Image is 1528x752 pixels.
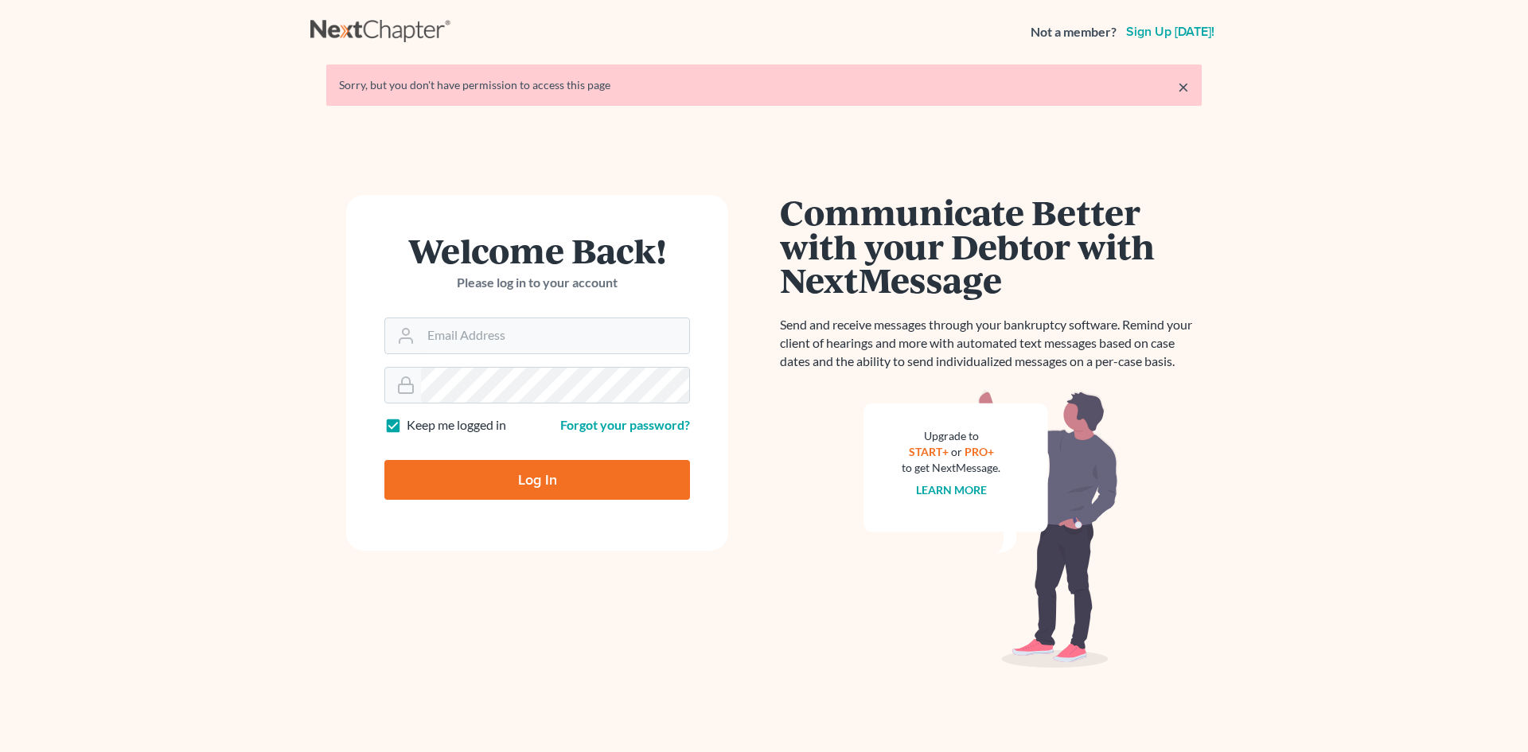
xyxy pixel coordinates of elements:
div: Upgrade to [902,428,1000,444]
h1: Welcome Back! [384,233,690,267]
p: Please log in to your account [384,274,690,292]
input: Log In [384,460,690,500]
a: Learn more [916,483,987,497]
img: nextmessage_bg-59042aed3d76b12b5cd301f8e5b87938c9018125f34e5fa2b7a6b67550977c72.svg [863,390,1118,668]
div: Sorry, but you don't have permission to access this page [339,77,1189,93]
input: Email Address [421,318,689,353]
a: Sign up [DATE]! [1123,25,1218,38]
label: Keep me logged in [407,416,506,434]
a: Forgot your password? [560,417,690,432]
strong: Not a member? [1031,23,1117,41]
a: PRO+ [965,445,994,458]
span: or [951,445,962,458]
p: Send and receive messages through your bankruptcy software. Remind your client of hearings and mo... [780,316,1202,371]
div: to get NextMessage. [902,460,1000,476]
h1: Communicate Better with your Debtor with NextMessage [780,195,1202,297]
a: × [1178,77,1189,96]
a: START+ [909,445,949,458]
